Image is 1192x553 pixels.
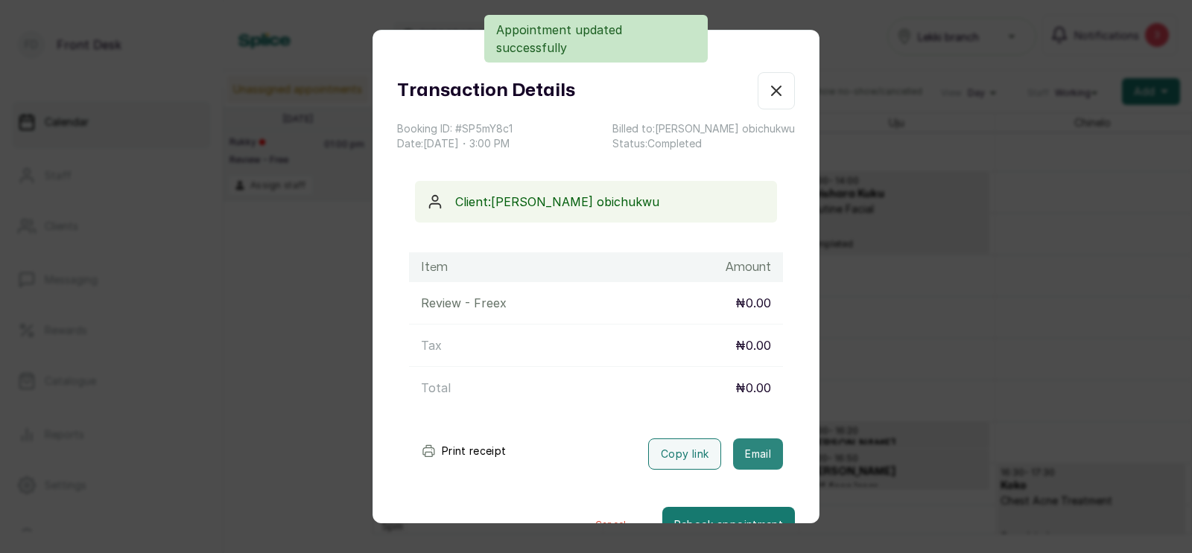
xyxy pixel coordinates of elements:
h1: Item [421,258,448,276]
p: Tax [421,336,442,354]
p: Booking ID: # SP5mY8c1 [397,121,513,136]
h1: Amount [726,258,771,276]
p: Review - Free x [421,294,507,312]
p: ₦0.00 [735,379,771,397]
button: Rebook appointment [662,507,795,543]
p: ₦0.00 [735,294,771,312]
p: Client: [PERSON_NAME] obichukwu [455,193,765,211]
h1: Transaction Details [397,77,575,104]
p: Date: [DATE] ・ 3:00 PM [397,136,513,151]
p: Total [421,379,451,397]
button: Cancel [559,507,662,543]
button: Copy link [648,438,721,470]
p: Billed to: [PERSON_NAME] obichukwu [612,121,795,136]
p: Appointment updated successfully [496,21,696,57]
button: Print receipt [409,436,519,466]
p: Status: Completed [612,136,795,151]
p: ₦0.00 [735,336,771,354]
button: Email [733,438,783,470]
